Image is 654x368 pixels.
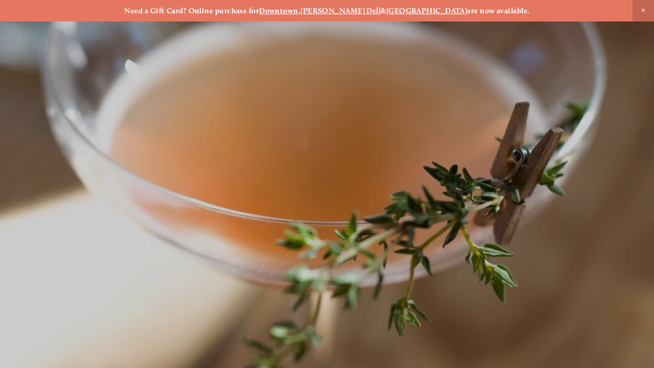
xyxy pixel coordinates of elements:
[386,6,468,15] a: [GEOGRAPHIC_DATA]
[467,6,529,15] strong: are now available.
[124,6,259,15] strong: Need a Gift Card? Online purchase for
[298,6,300,15] strong: ,
[381,6,386,15] strong: &
[259,6,298,15] a: Downtown
[300,6,381,15] a: [PERSON_NAME] Dell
